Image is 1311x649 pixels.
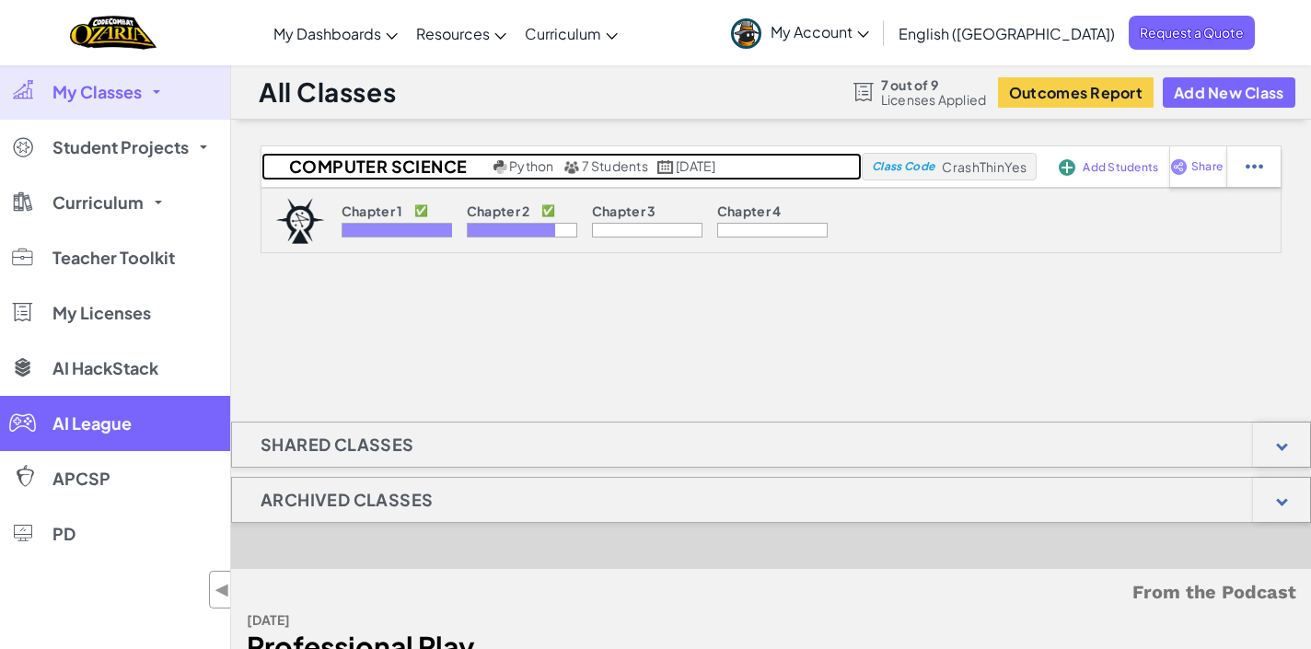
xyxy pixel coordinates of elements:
[1246,158,1263,175] img: IconStudentEllipsis.svg
[232,477,461,523] h1: Archived Classes
[52,360,158,377] span: AI HackStack
[889,8,1124,58] a: English ([GEOGRAPHIC_DATA])
[1191,161,1223,172] span: Share
[1163,77,1295,108] button: Add New Class
[563,160,580,174] img: MultipleUsers.png
[676,157,715,174] span: [DATE]
[771,22,869,41] span: My Account
[52,84,142,100] span: My Classes
[541,203,555,218] p: ✅
[232,422,443,468] h1: Shared Classes
[52,139,189,156] span: Student Projects
[247,578,1296,607] h5: From the Podcast
[215,576,230,603] span: ◀
[52,415,132,432] span: AI League
[247,607,758,633] div: [DATE]
[414,203,428,218] p: ✅
[264,8,407,58] a: My Dashboards
[731,18,761,49] img: avatar
[1083,162,1158,173] span: Add Students
[525,24,601,43] span: Curriculum
[881,77,987,92] span: 7 out of 9
[52,249,175,266] span: Teacher Toolkit
[872,161,934,172] span: Class Code
[899,24,1115,43] span: English ([GEOGRAPHIC_DATA])
[342,203,403,218] p: Chapter 1
[275,198,325,244] img: logo
[592,203,656,218] p: Chapter 3
[261,153,862,180] a: Computer Science Python 7 Students [DATE]
[657,160,674,174] img: calendar.svg
[467,203,530,218] p: Chapter 2
[70,14,156,52] a: Ozaria by CodeCombat logo
[881,92,987,107] span: Licenses Applied
[52,194,144,211] span: Curriculum
[509,157,553,174] span: Python
[407,8,516,58] a: Resources
[261,153,489,180] h2: Computer Science
[52,305,151,321] span: My Licenses
[722,4,878,62] a: My Account
[717,203,782,218] p: Chapter 4
[1129,16,1255,50] a: Request a Quote
[998,77,1154,108] button: Outcomes Report
[582,157,648,174] span: 7 Students
[1059,159,1075,176] img: IconAddStudents.svg
[259,75,396,110] h1: All Classes
[416,24,490,43] span: Resources
[70,14,156,52] img: Home
[493,160,507,174] img: python.png
[942,158,1027,175] span: CrashThinYes
[516,8,627,58] a: Curriculum
[273,24,381,43] span: My Dashboards
[1170,158,1188,175] img: IconShare_Purple.svg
